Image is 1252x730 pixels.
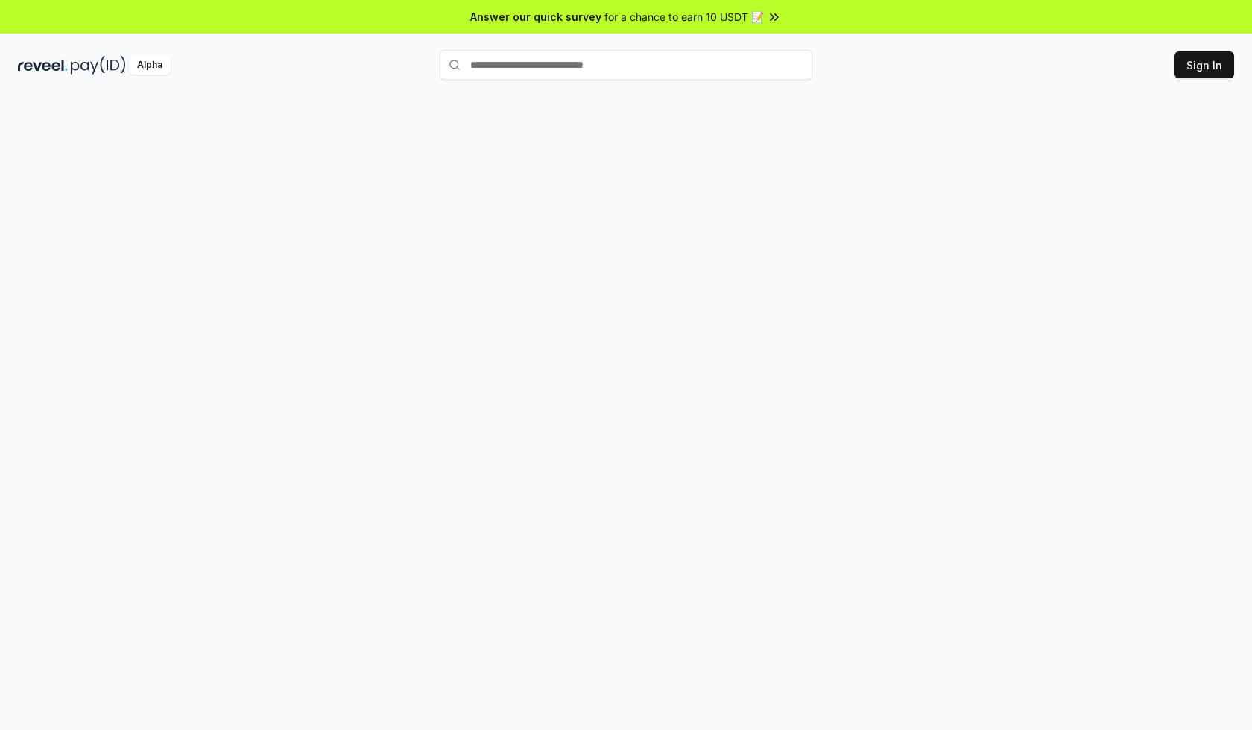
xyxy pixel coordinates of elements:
[18,56,68,75] img: reveel_dark
[71,56,126,75] img: pay_id
[1174,51,1234,78] button: Sign In
[470,9,601,25] span: Answer our quick survey
[604,9,764,25] span: for a chance to earn 10 USDT 📝
[129,56,171,75] div: Alpha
